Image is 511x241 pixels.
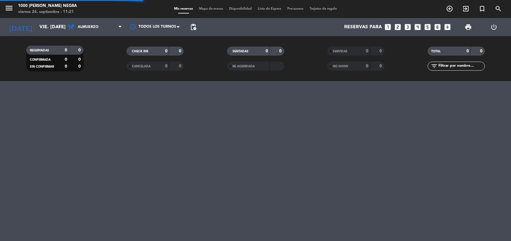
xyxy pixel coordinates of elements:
[480,49,484,53] strong: 0
[438,63,485,69] input: Filtrar por nombre...
[18,9,77,15] div: viernes 26. septiembre - 11:21
[5,4,14,13] i: menu
[478,5,486,12] i: turned_in_not
[196,7,226,11] span: Mapa de mesas
[65,64,67,69] strong: 0
[5,20,36,34] i: [DATE]
[446,5,453,12] i: add_circle_outline
[284,7,307,11] span: Pre-acceso
[78,48,82,52] strong: 0
[344,24,382,30] span: Reservas para
[30,58,51,61] span: CONFIRMADA
[481,18,506,36] div: LOG OUT
[434,23,441,31] i: looks_6
[78,57,82,62] strong: 0
[232,65,255,68] span: RE AGENDADA
[5,4,14,15] button: menu
[78,64,82,69] strong: 0
[431,63,438,70] i: filter_list
[30,49,49,52] span: RESERVADAS
[165,64,167,68] strong: 0
[190,23,197,31] span: pending_actions
[414,23,422,31] i: looks_4
[132,65,151,68] span: CANCELADA
[462,5,469,12] i: exit_to_app
[495,5,502,12] i: search
[171,7,196,11] span: Mis reservas
[366,64,368,68] strong: 0
[466,49,469,53] strong: 0
[232,50,248,53] span: SENTADAS
[379,49,383,53] strong: 0
[266,49,268,53] strong: 0
[255,7,284,11] span: Lista de Espera
[179,64,182,68] strong: 0
[366,49,368,53] strong: 0
[307,7,340,11] span: Tarjetas de regalo
[465,23,472,31] span: print
[333,65,348,68] span: NO SHOW
[132,50,148,53] span: CHECK INS
[379,64,383,68] strong: 0
[65,48,67,52] strong: 0
[490,23,497,31] i: power_settings_new
[18,3,77,9] div: 1000 [PERSON_NAME] Negra
[444,23,451,31] i: add_box
[384,23,392,31] i: looks_one
[165,49,167,53] strong: 0
[431,50,441,53] span: TOTAL
[394,23,402,31] i: looks_two
[333,50,347,53] span: SERVIDAS
[279,49,283,53] strong: 0
[78,25,98,29] span: Almuerzo
[424,23,432,31] i: looks_5
[30,65,54,68] span: SIN CONFIRMAR
[56,23,63,31] i: arrow_drop_down
[65,57,67,62] strong: 0
[179,49,182,53] strong: 0
[404,23,412,31] i: looks_3
[226,7,255,11] span: Disponibilidad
